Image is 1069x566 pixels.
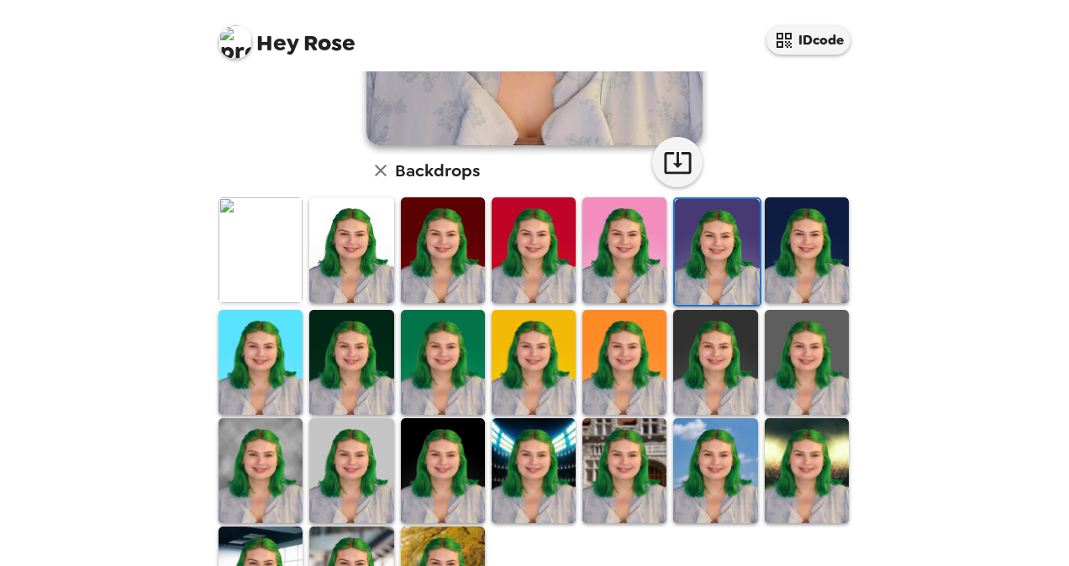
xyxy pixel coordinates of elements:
button: IDcode [766,25,850,55]
span: Hey [256,28,298,58]
h6: Backdrops [395,157,480,184]
img: Original [219,197,303,302]
span: Rose [219,17,355,55]
img: profile pic [219,25,252,59]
